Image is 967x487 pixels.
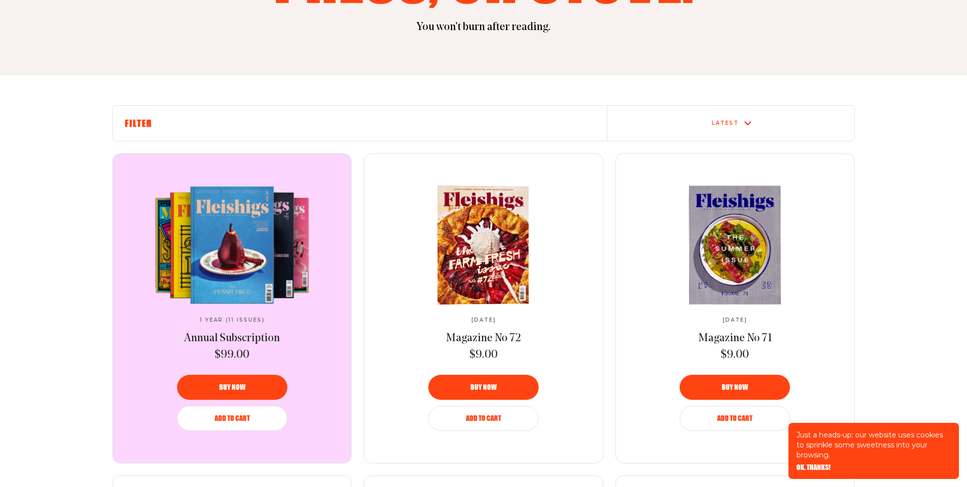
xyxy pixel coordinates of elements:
span: $9.00 [721,348,749,363]
a: Annual SubscriptionAnnual Subscription [148,186,316,304]
span: Annual Subscription [184,333,280,344]
span: Buy now [470,384,497,391]
a: Magazine No 71Magazine No 71 [651,186,819,304]
span: Magazine No 72 [446,333,521,344]
button: Buy now [177,375,287,400]
span: [DATE] [723,317,747,323]
img: Magazine No 72 [399,185,566,305]
span: Buy now [722,384,748,391]
span: $9.00 [469,348,498,363]
p: You won't burn after reading. [112,20,855,35]
span: [DATE] [471,317,496,323]
img: Annual Subscription [148,186,316,304]
div: Latest [712,120,739,126]
span: Add to Cart [717,415,752,422]
a: Annual Subscription [184,331,280,346]
button: Buy now [428,375,539,400]
button: Buy now [680,375,790,400]
span: Buy now [219,384,245,391]
a: Magazine No 72Magazine No 72 [400,186,567,304]
span: 1 Year (11 Issues) [200,317,265,323]
span: Add to Cart [466,415,501,422]
span: $99.00 [215,348,249,363]
img: Magazine No 71 [651,185,819,304]
a: Magazine No 71 [698,331,772,346]
h6: Filter [125,118,595,129]
button: Add to Cart [177,406,287,431]
button: OK, THANKS! [796,464,831,471]
button: Add to Cart [428,406,539,431]
span: Magazine No 71 [698,333,772,344]
p: Just a heads-up: our website uses cookies to sprinkle some sweetness into your browsing. [796,430,951,460]
span: Add to Cart [215,415,250,422]
button: Add to Cart [680,406,790,431]
a: Magazine No 72 [446,331,521,346]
